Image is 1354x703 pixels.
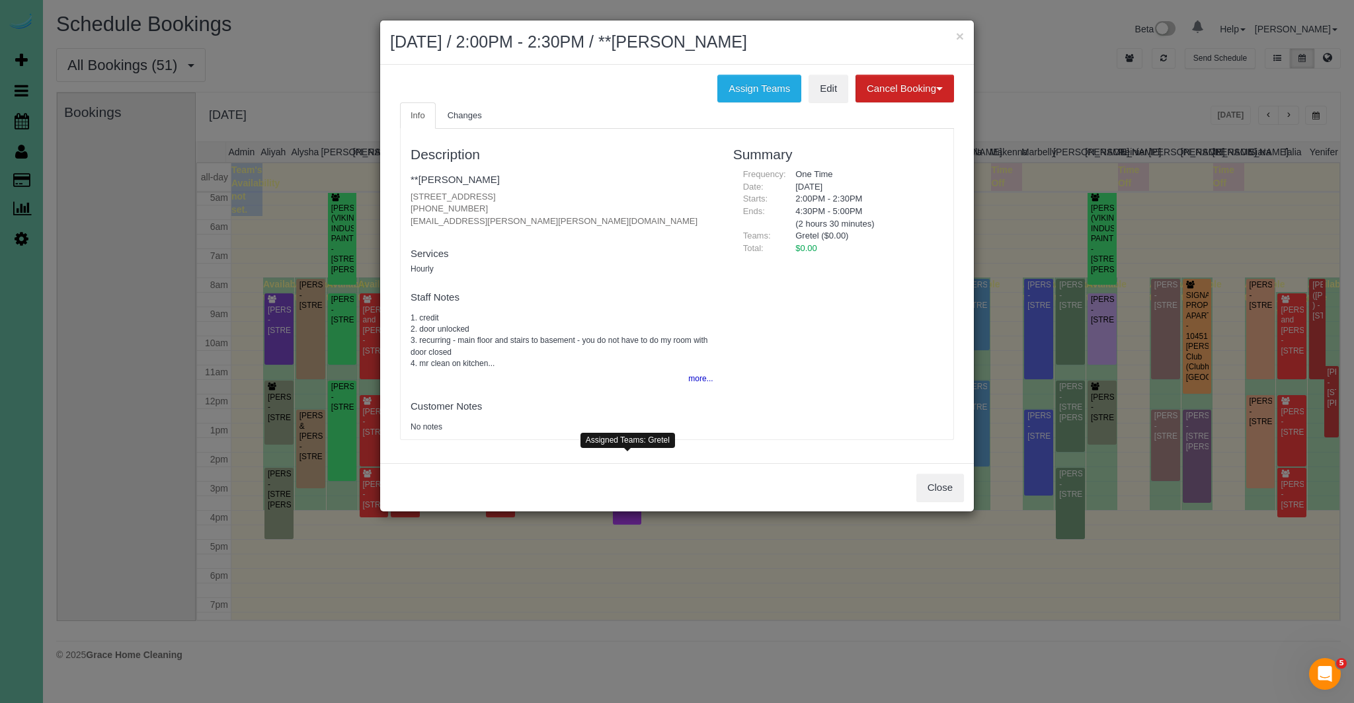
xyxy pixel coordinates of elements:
[411,401,713,412] h4: Customer Notes
[916,474,964,501] button: Close
[411,292,713,303] h4: Staff Notes
[390,30,964,54] h2: [DATE] / 2:00PM - 2:30PM / **[PERSON_NAME]
[733,147,943,162] h3: Summary
[437,102,493,129] a: Changes
[411,174,500,185] a: **[PERSON_NAME]
[411,422,713,433] pre: No notes
[743,194,768,203] span: Starts:
[1336,658,1347,669] span: 5
[785,193,943,205] div: 2:00PM - 2:30PM
[411,110,425,120] span: Info
[856,75,954,102] button: Cancel Booking
[411,191,713,228] p: [STREET_ADDRESS] [PHONE_NUMBER] [EMAIL_ADDRESS][PERSON_NAME][PERSON_NAME][DOMAIN_NAME]
[785,168,943,181] div: One Time
[795,230,934,242] li: Gretel ($0.00)
[743,182,764,192] span: Date:
[580,433,675,448] div: Assigned Teams: Gretel
[956,29,964,43] button: ×
[1309,658,1341,690] iframe: Intercom live chat
[785,181,943,194] div: [DATE]
[743,206,765,216] span: Ends:
[717,75,801,102] button: Assign Teams
[680,369,713,388] button: more...
[411,313,713,369] pre: 1. credit 2. door unlocked 3. recurring - main floor and stairs to basement - you do not have to ...
[795,243,817,253] span: $0.00
[743,231,771,240] span: Teams:
[785,205,943,230] div: 4:30PM - 5:00PM (2 hours 30 minutes)
[743,243,764,253] span: Total:
[411,265,713,274] h5: Hourly
[809,75,848,102] a: Edit
[400,102,436,129] a: Info
[411,248,713,260] h4: Services
[411,147,713,162] h3: Description
[448,110,482,120] span: Changes
[743,169,786,179] span: Frequency:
